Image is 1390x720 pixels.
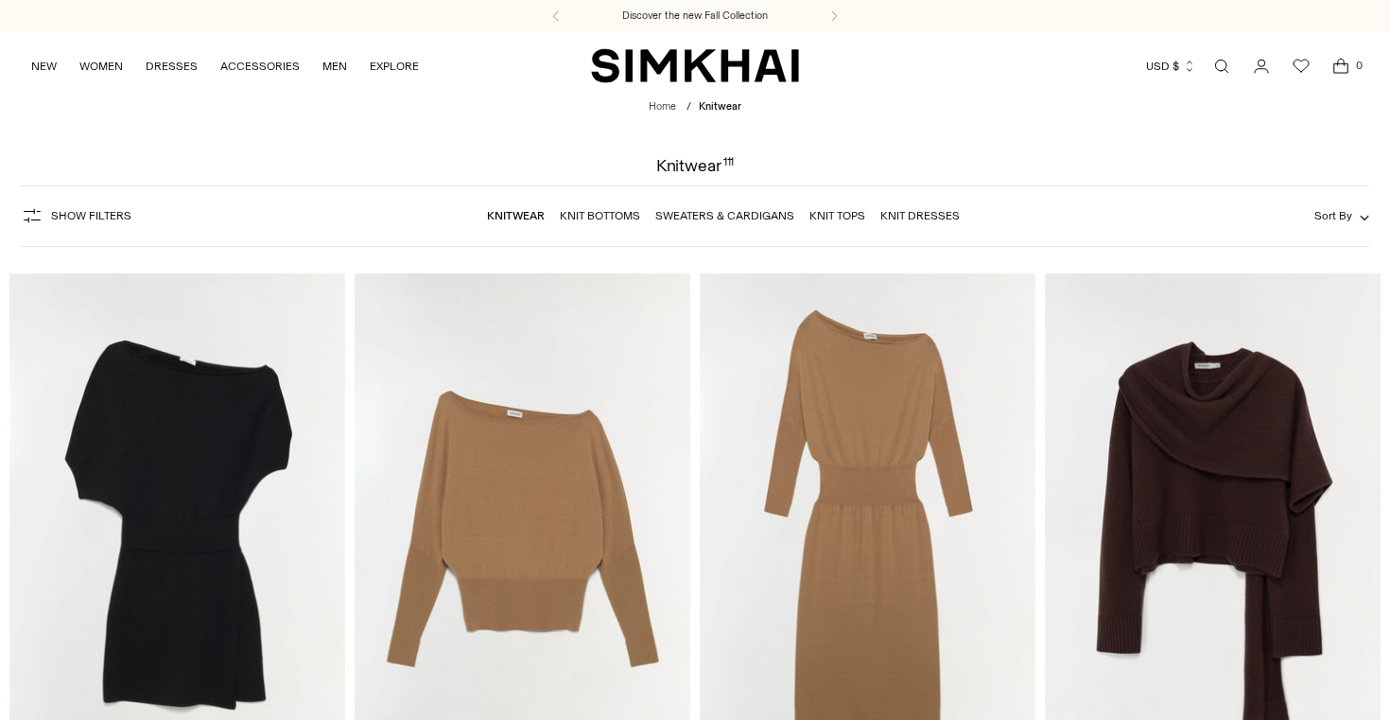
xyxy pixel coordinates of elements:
[591,47,799,84] a: SIMKHAI
[1203,47,1241,85] a: Open search modal
[322,45,347,87] a: MEN
[370,45,419,87] a: EXPLORE
[1282,47,1320,85] a: Wishlist
[686,99,691,115] div: /
[79,45,123,87] a: WOMEN
[31,45,57,87] a: NEW
[487,196,960,236] nav: Linked collections
[622,9,768,24] a: Discover the new Fall Collection
[1314,205,1369,226] button: Sort By
[51,209,131,222] span: Show Filters
[655,209,794,222] a: Sweaters & Cardigans
[220,45,300,87] a: ACCESSORIES
[1322,47,1360,85] a: Open cart modal
[699,100,741,113] span: Knitwear
[809,209,865,222] a: Knit Tops
[656,157,735,174] h1: Knitwear
[880,209,960,222] a: Knit Dresses
[723,157,735,174] div: 111
[649,99,741,115] nav: breadcrumbs
[649,100,676,113] a: Home
[1146,45,1196,87] button: USD $
[146,45,198,87] a: DRESSES
[560,209,640,222] a: Knit Bottoms
[1242,47,1280,85] a: Go to the account page
[21,201,131,231] button: Show Filters
[1350,57,1367,74] span: 0
[487,209,545,222] a: Knitwear
[1314,209,1352,222] span: Sort By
